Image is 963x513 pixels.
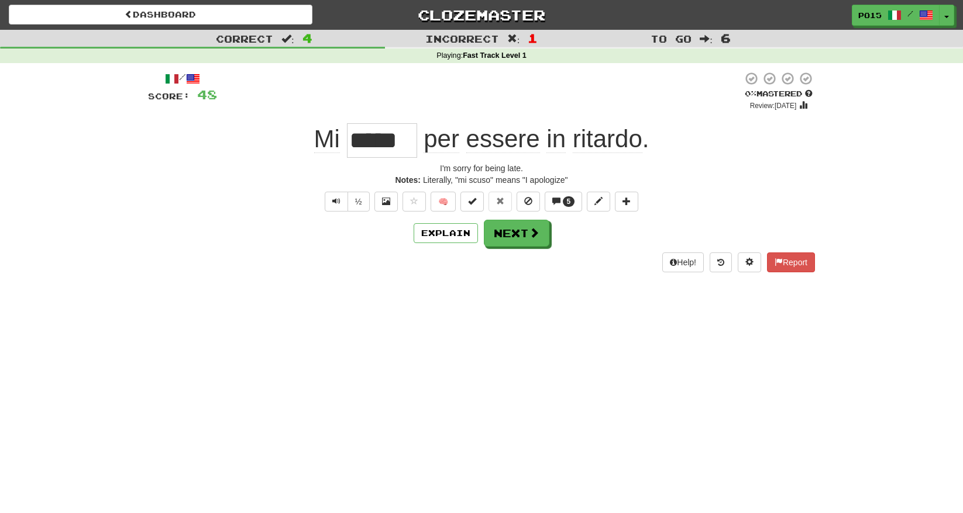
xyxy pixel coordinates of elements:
[348,192,370,212] button: ½
[573,125,642,153] span: ritardo
[424,125,459,153] span: per
[148,162,815,174] div: I'm sorry for being late.
[148,71,217,86] div: /
[662,252,704,272] button: Help!
[489,192,512,212] button: Reset to 0% Mastered (alt+r)
[414,223,478,243] button: Explain
[742,89,815,99] div: Mastered
[281,34,294,44] span: :
[216,33,273,44] span: Correct
[325,192,348,212] button: Play sentence audio (ctl+space)
[587,192,610,212] button: Edit sentence (alt+d)
[745,89,756,98] span: 0 %
[710,252,732,272] button: Round history (alt+y)
[374,192,398,212] button: Show image (alt+x)
[463,51,527,60] strong: Fast Track Level 1
[197,87,217,102] span: 48
[466,125,540,153] span: essere
[9,5,312,25] a: Dashboard
[721,31,731,45] span: 6
[148,174,815,186] div: Literally, "mi scuso" means "I apologize"
[750,102,797,110] small: Review: [DATE]
[507,34,520,44] span: :
[858,10,882,20] span: po15
[425,33,499,44] span: Incorrect
[767,252,815,272] button: Report
[148,91,190,101] span: Score:
[651,33,692,44] span: To go
[460,192,484,212] button: Set this sentence to 100% Mastered (alt+m)
[484,220,549,247] button: Next
[403,192,426,212] button: Favorite sentence (alt+f)
[302,31,312,45] span: 4
[907,9,913,18] span: /
[330,5,634,25] a: Clozemaster
[314,125,340,153] span: Mi
[546,125,566,153] span: in
[517,192,540,212] button: Ignore sentence (alt+i)
[528,31,538,45] span: 1
[417,125,649,153] span: .
[615,192,638,212] button: Add to collection (alt+a)
[545,192,583,212] button: 5
[700,34,713,44] span: :
[567,197,571,206] span: 5
[852,5,940,26] a: po15 /
[431,192,456,212] button: 🧠
[322,192,370,212] div: Text-to-speech controls
[395,175,421,185] strong: Notes:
